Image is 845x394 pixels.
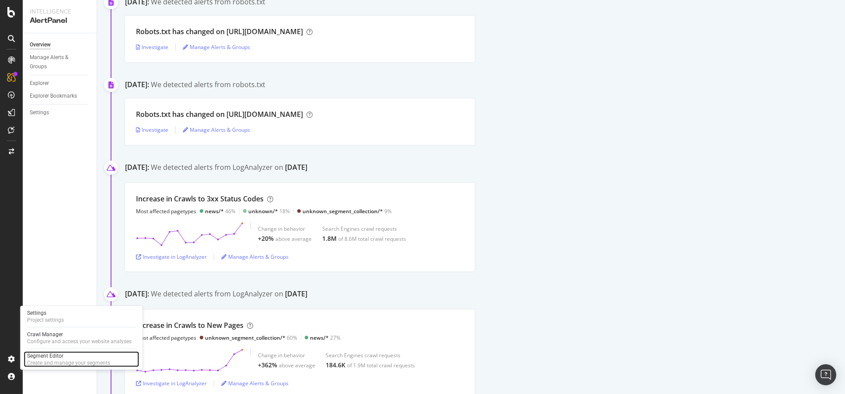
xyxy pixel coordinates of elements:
[27,352,110,359] div: Segment Editor
[30,40,90,49] a: Overview
[30,79,49,88] div: Explorer
[151,162,307,174] div: We detected alerts from LogAnalyzer on
[125,162,149,174] div: [DATE]:
[258,352,315,359] div: Change in behavior
[30,108,49,117] div: Settings
[258,361,277,369] div: +362%
[30,40,51,49] div: Overview
[338,235,406,243] div: of 8.6M total crawl requests
[183,126,250,134] a: Manage Alerts & Groups
[136,376,207,390] button: Investigate in LogAnalyzer
[326,352,415,359] div: Search Engines crawl requests
[136,334,196,341] div: Most affected pagetypes
[136,126,168,134] a: Investigate
[310,334,341,341] div: 27%
[136,250,207,264] button: Investigate in LogAnalyzer
[285,289,307,299] div: [DATE]
[136,40,168,54] button: Investigate
[27,310,64,317] div: Settings
[151,80,265,90] div: We detected alerts from robots.txt
[27,317,64,324] div: Project settings
[221,380,289,387] a: Manage Alerts & Groups
[27,331,132,338] div: Crawl Manager
[24,309,139,324] a: SettingsProject settings
[30,16,90,26] div: AlertPanel
[183,43,250,51] a: Manage Alerts & Groups
[30,79,90,88] a: Explorer
[275,235,312,243] div: above average
[285,162,307,172] div: [DATE]
[205,334,285,341] div: unknown_segment_collection/*
[221,250,289,264] button: Manage Alerts & Groups
[279,362,315,369] div: above average
[221,376,289,390] button: Manage Alerts & Groups
[326,361,345,369] div: 184.6K
[136,253,207,260] a: Investigate in LogAnalyzer
[183,40,250,54] button: Manage Alerts & Groups
[322,225,406,232] div: Search Engines crawl requests
[303,208,392,215] div: 9%
[183,123,250,137] button: Manage Alerts & Groups
[136,320,243,331] div: Increase in Crawls to New Pages
[30,91,90,101] a: Explorer Bookmarks
[303,208,383,215] div: unknown_segment_collection/*
[205,334,297,341] div: 60%
[125,80,149,90] div: [DATE]:
[136,123,168,137] button: Investigate
[30,91,77,101] div: Explorer Bookmarks
[347,362,415,369] div: of 1.9M total crawl requests
[322,234,337,243] div: 1.8M
[136,43,168,51] a: Investigate
[136,380,207,387] a: Investigate in LogAnalyzer
[248,208,278,215] div: unknown/*
[248,208,290,215] div: 18%
[258,225,312,232] div: Change in behavior
[136,109,303,120] div: Robots.txt has changed on [URL][DOMAIN_NAME]
[136,27,303,37] div: Robots.txt has changed on [URL][DOMAIN_NAME]
[24,330,139,346] a: Crawl ManagerConfigure and access your website analyses
[136,208,196,215] div: Most affected pagetypes
[27,359,110,366] div: Create and manage your segments
[30,53,82,71] div: Manage Alerts & Groups
[310,334,329,341] div: news/*
[30,7,90,16] div: Intelligence
[815,364,836,385] div: Open Intercom Messenger
[221,253,289,260] a: Manage Alerts & Groups
[27,338,132,345] div: Configure and access your website analyses
[205,208,224,215] div: news/*
[125,289,149,301] div: [DATE]:
[151,289,307,301] div: We detected alerts from LogAnalyzer on
[258,234,274,243] div: +20%
[24,352,139,367] a: Segment EditorCreate and manage your segments
[205,208,236,215] div: 46%
[30,108,90,117] a: Settings
[136,194,264,204] div: Increase in Crawls to 3xx Status Codes
[30,53,90,71] a: Manage Alerts & Groups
